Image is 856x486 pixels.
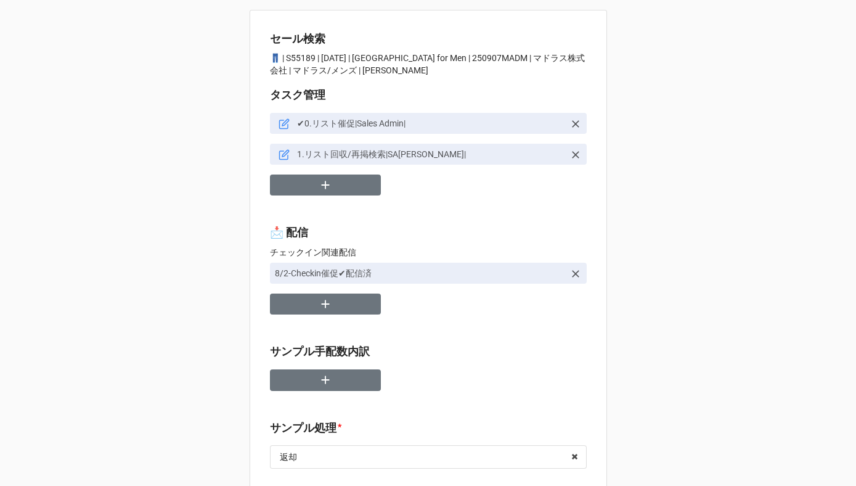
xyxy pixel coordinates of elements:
[270,343,370,360] label: サンプル手配数内訳
[280,453,297,461] div: 返却
[270,224,308,241] label: 📩 配信
[297,117,565,130] p: ✔︎0.リスト催促|Sales Admin|
[275,267,565,279] p: 8/2-Checkin催促✔︎配信済
[270,86,325,104] label: タスク管理
[297,148,565,160] p: 1.リスト回収/再掲検索|SA[PERSON_NAME]|
[270,52,587,76] p: 👖 | S55189 | [DATE] | [GEOGRAPHIC_DATA] for Men | 250907MADM | マドラス株式会社 | マドラス/メンズ | [PERSON_NAME]
[270,419,336,437] label: サンプル処理
[270,32,325,45] b: セール検索
[270,246,587,258] p: チェックイン関連配信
